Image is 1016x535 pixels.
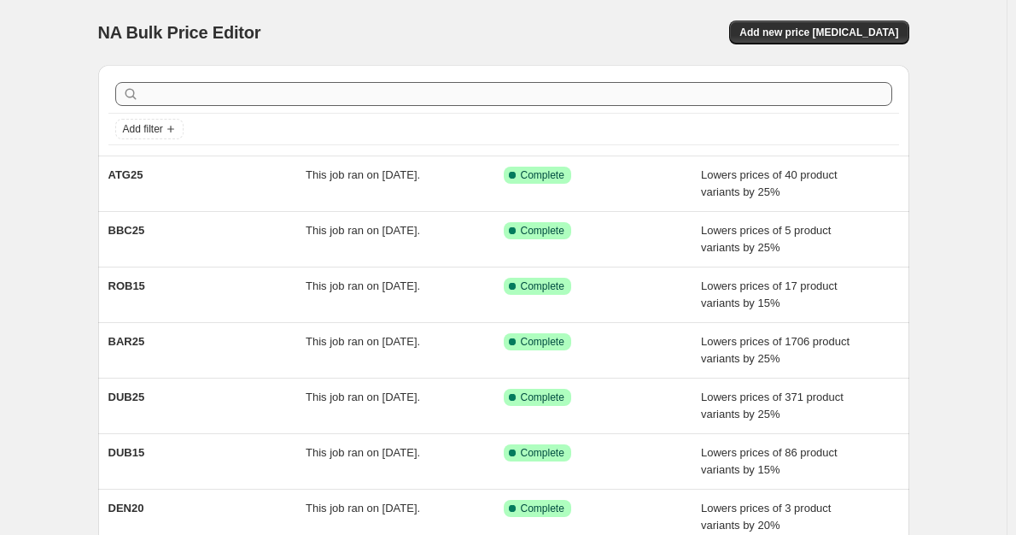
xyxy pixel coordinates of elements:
[306,502,420,514] span: This job ran on [DATE].
[306,168,420,181] span: This job ran on [DATE].
[701,502,831,532] span: Lowers prices of 3 product variants by 20%
[521,391,564,404] span: Complete
[306,335,420,348] span: This job ran on [DATE].
[123,122,163,136] span: Add filter
[739,26,898,39] span: Add new price [MEDICAL_DATA]
[521,446,564,460] span: Complete
[306,446,420,459] span: This job ran on [DATE].
[108,279,145,292] span: ROB15
[521,168,564,182] span: Complete
[306,391,420,403] span: This job ran on [DATE].
[701,391,844,420] span: Lowers prices of 371 product variants by 25%
[701,335,850,365] span: Lowers prices of 1706 product variants by 25%
[306,224,420,237] span: This job ran on [DATE].
[701,168,838,198] span: Lowers prices of 40 product variants by 25%
[108,168,143,181] span: ATG25
[521,224,564,238] span: Complete
[108,224,145,237] span: BBC25
[729,21,908,44] button: Add new price [MEDICAL_DATA]
[306,279,420,292] span: This job ran on [DATE].
[701,279,838,309] span: Lowers prices of 17 product variants by 15%
[115,119,184,139] button: Add filter
[521,335,564,349] span: Complete
[108,502,144,514] span: DEN20
[98,23,261,42] span: NA Bulk Price Editor
[108,391,145,403] span: DUB25
[521,279,564,293] span: Complete
[701,446,838,476] span: Lowers prices of 86 product variants by 15%
[701,224,831,254] span: Lowers prices of 5 product variants by 25%
[108,446,145,459] span: DUB15
[108,335,145,348] span: BAR25
[521,502,564,515] span: Complete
